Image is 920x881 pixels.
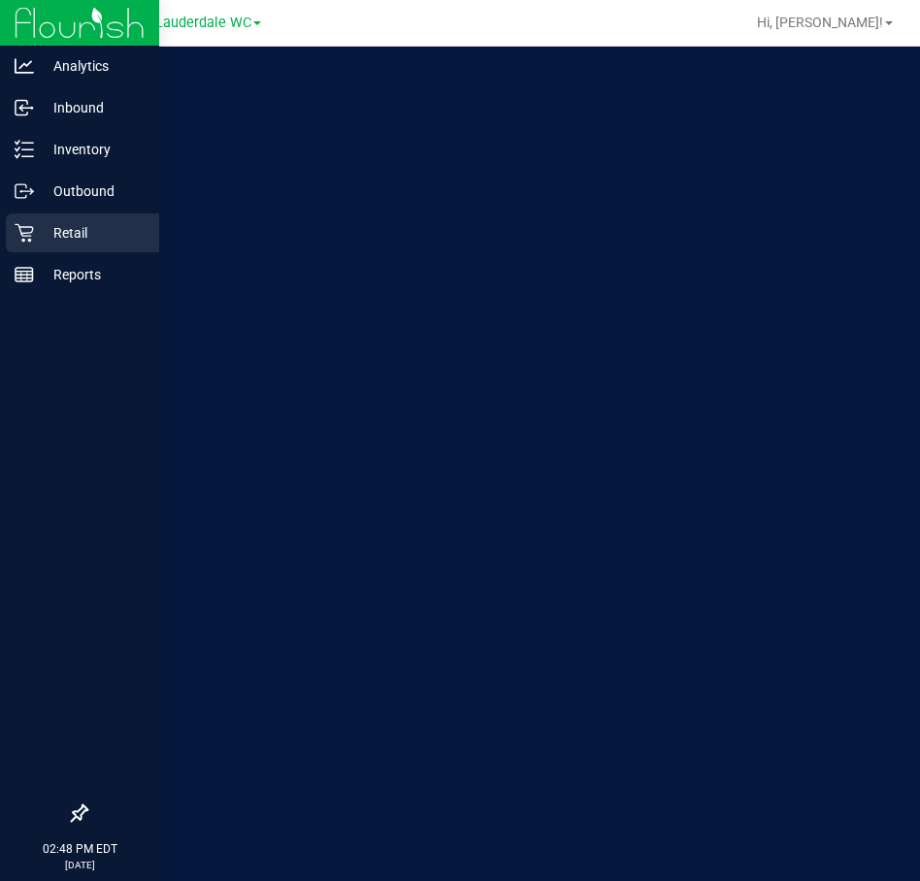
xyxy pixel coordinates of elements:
p: Retail [34,221,150,245]
span: Hi, [PERSON_NAME]! [757,15,883,30]
inline-svg: Outbound [15,181,34,201]
inline-svg: Reports [15,265,34,284]
p: 02:48 PM EDT [9,840,150,858]
p: Analytics [34,54,150,78]
p: Inventory [34,138,150,161]
inline-svg: Inventory [15,140,34,159]
inline-svg: Retail [15,223,34,243]
p: Inbound [34,96,150,119]
p: Reports [34,263,150,286]
p: [DATE] [9,858,150,872]
inline-svg: Inbound [15,98,34,117]
inline-svg: Analytics [15,56,34,76]
p: Outbound [34,179,150,203]
span: Ft. Lauderdale WC [135,15,251,31]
